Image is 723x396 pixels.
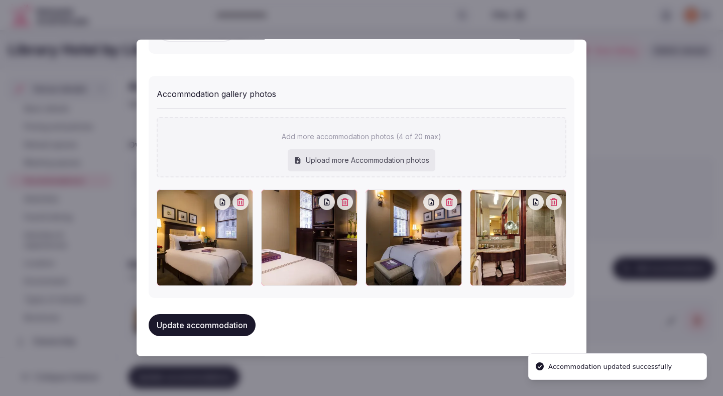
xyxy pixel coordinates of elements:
[470,189,566,286] div: 8952239.jpg
[157,189,253,286] div: 58483769.jpg
[149,314,256,336] button: Update accommodation
[288,149,435,171] div: Upload more Accommodation photos
[282,132,441,142] p: Add more accommodation photos (4 of 20 max)
[157,84,566,100] div: Accommodation gallery photos
[261,189,357,286] div: 58483764.jpg
[366,189,462,286] div: 58483746.jpg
